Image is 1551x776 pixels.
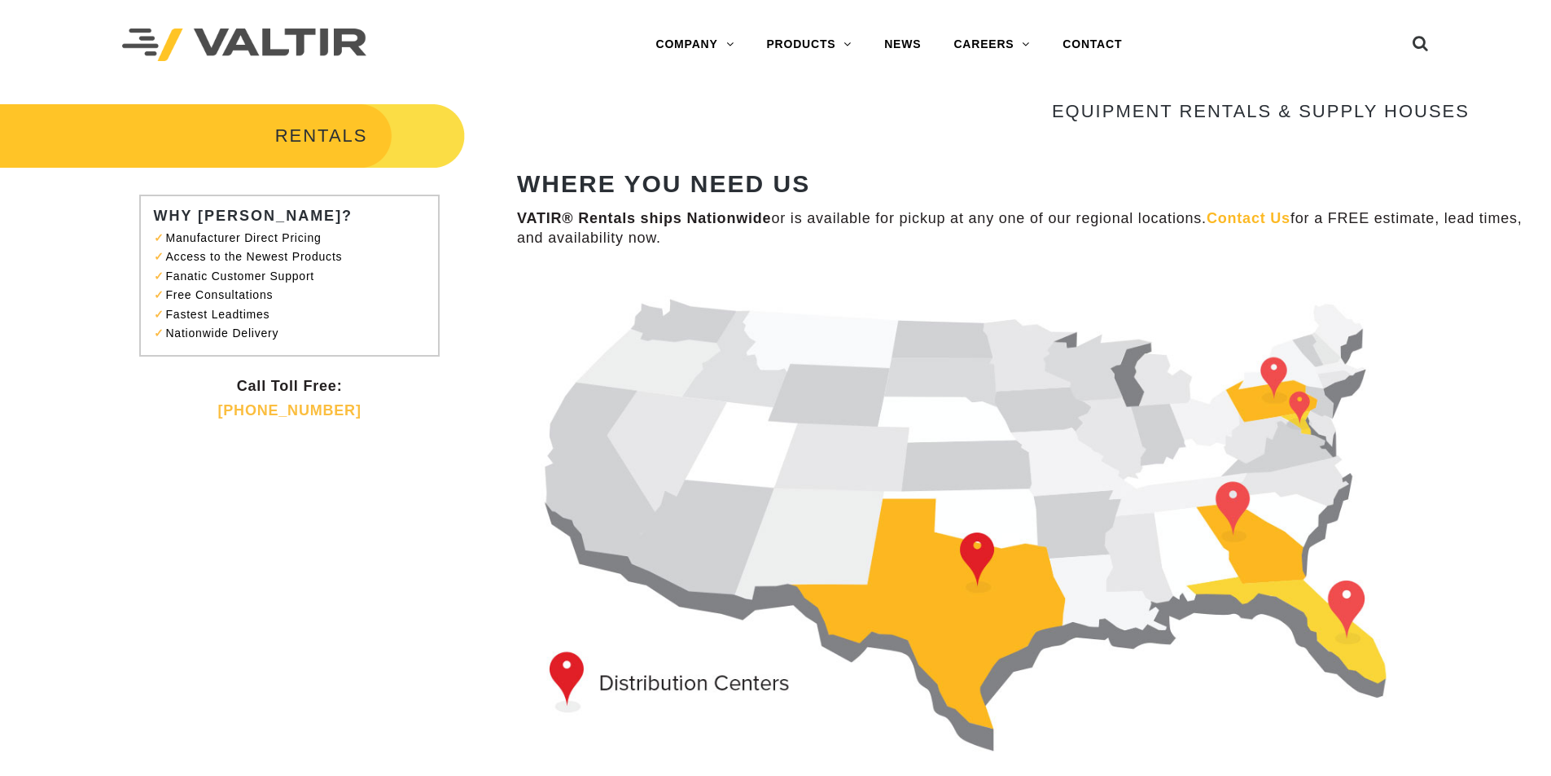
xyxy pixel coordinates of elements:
[750,28,868,61] a: PRODUCTS
[122,28,366,62] img: Valtir
[161,229,425,248] li: Manufacturer Direct Pricing
[517,102,1470,121] h3: EQUIPMENT RENTALS & SUPPLY HOUSES
[517,209,1527,248] p: or is available for pickup at any one of our regional locations. for a FREE estimate, lead times,...
[937,28,1046,61] a: CAREERS
[161,305,425,324] li: Fastest Leadtimes
[217,402,361,419] a: [PHONE_NUMBER]
[161,267,425,286] li: Fanatic Customer Support
[161,248,425,266] li: Access to the Newest Products
[639,28,750,61] a: COMPANY
[237,378,343,394] strong: Call Toll Free:
[1207,210,1290,226] a: Contact Us
[517,170,810,197] strong: WHERE YOU NEED US
[161,324,425,343] li: Nationwide Delivery
[517,272,1470,761] img: dist-map-1
[153,208,433,225] h3: WHY [PERSON_NAME]?
[1046,28,1138,61] a: CONTACT
[868,28,937,61] a: NEWS
[517,210,771,226] strong: VATIR® Rentals ships Nationwide
[161,286,425,305] li: Free Consultations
